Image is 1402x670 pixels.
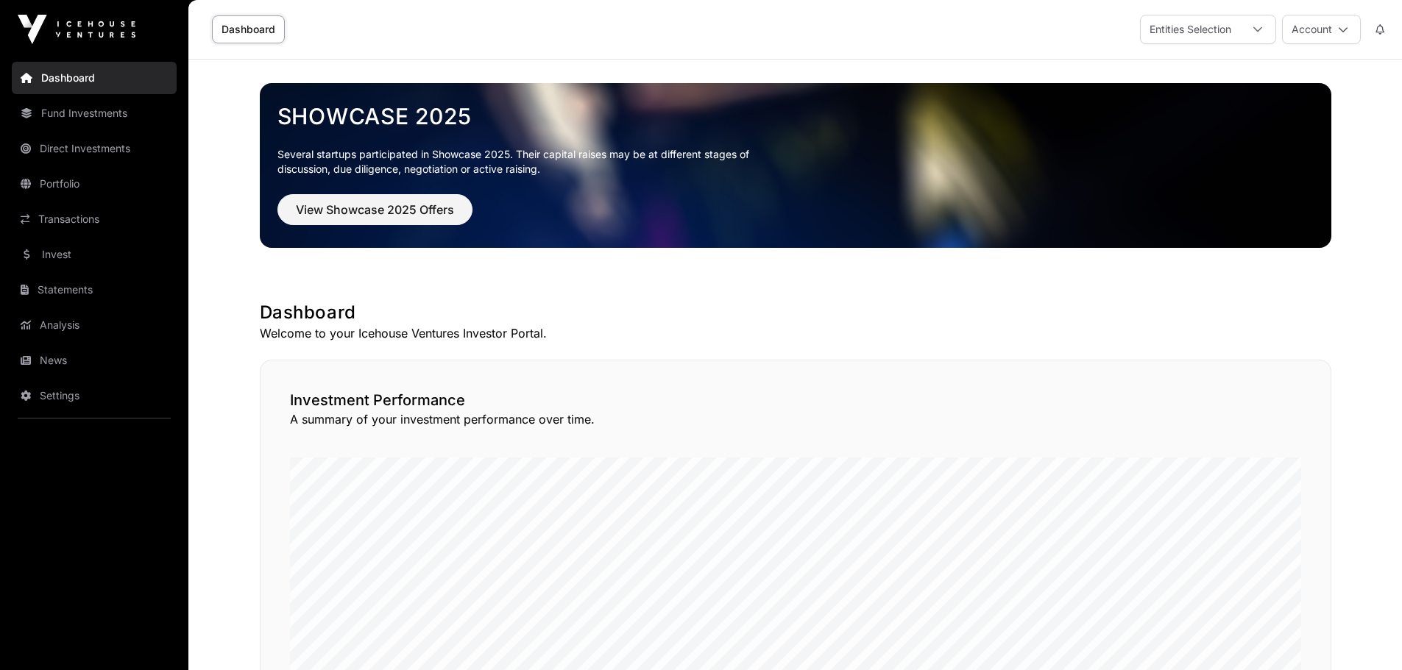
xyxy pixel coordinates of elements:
a: Transactions [12,203,177,235]
iframe: Chat Widget [1328,599,1402,670]
a: News [12,344,177,377]
img: Showcase 2025 [260,83,1331,248]
a: Fund Investments [12,97,177,129]
a: Portfolio [12,168,177,200]
a: Statements [12,274,177,306]
p: Several startups participated in Showcase 2025. Their capital raises may be at different stages o... [277,147,772,177]
a: Showcase 2025 [277,103,1314,129]
a: Analysis [12,309,177,341]
h1: Dashboard [260,301,1331,324]
span: View Showcase 2025 Offers [296,201,454,218]
a: Dashboard [212,15,285,43]
a: Invest [12,238,177,271]
p: A summary of your investment performance over time. [290,410,1301,428]
a: Settings [12,379,177,412]
h2: Investment Performance [290,390,1301,410]
a: View Showcase 2025 Offers [277,209,472,224]
p: Welcome to your Icehouse Ventures Investor Portal. [260,324,1331,342]
a: Dashboard [12,62,177,94]
a: Direct Investments [12,132,177,165]
img: Icehouse Ventures Logo [18,15,135,44]
button: Account [1282,15,1361,44]
button: View Showcase 2025 Offers [277,194,472,225]
div: Entities Selection [1141,15,1240,43]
